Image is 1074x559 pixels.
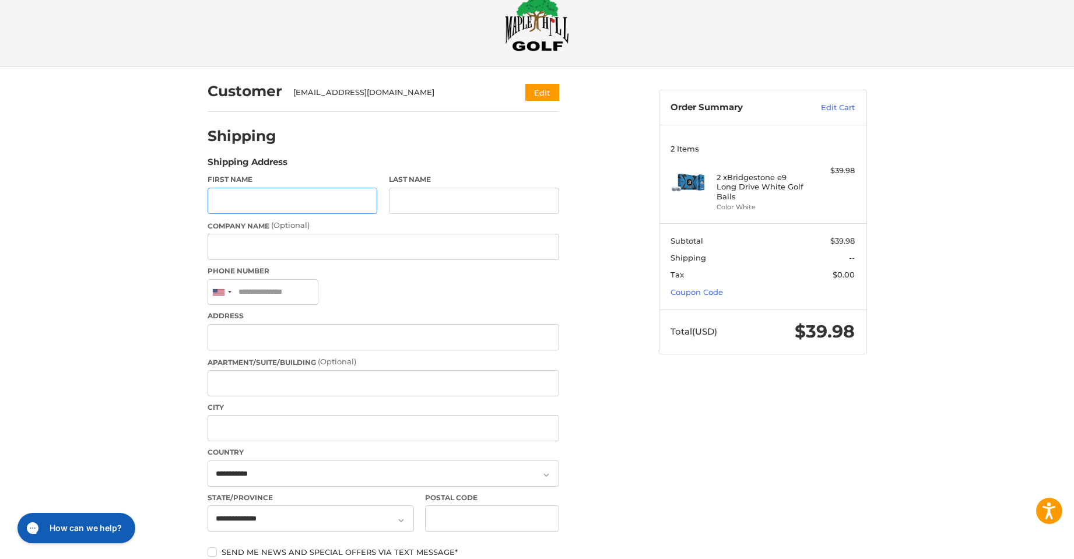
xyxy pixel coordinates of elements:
li: Color White [717,202,806,212]
label: Company Name [208,220,559,231]
span: Total (USD) [671,326,717,337]
label: First Name [208,174,378,185]
label: Last Name [389,174,559,185]
span: Shipping [671,253,706,262]
h2: Customer [208,82,282,100]
label: Postal Code [425,493,559,503]
span: Subtotal [671,236,703,245]
span: Tax [671,270,684,279]
small: (Optional) [318,357,356,366]
div: $39.98 [809,165,855,177]
span: $39.98 [830,236,855,245]
h3: 2 Items [671,144,855,153]
h4: 2 x Bridgestone e9 Long Drive White Golf Balls [717,173,806,201]
legend: Shipping Address [208,156,287,174]
span: -- [849,253,855,262]
a: Coupon Code [671,287,723,297]
span: $39.98 [795,321,855,342]
span: $0.00 [833,270,855,279]
div: [EMAIL_ADDRESS][DOMAIN_NAME] [293,87,503,99]
a: Edit Cart [796,102,855,114]
label: Phone Number [208,266,559,276]
small: (Optional) [271,220,310,230]
label: State/Province [208,493,414,503]
iframe: Google Customer Reviews [978,528,1074,559]
h3: Order Summary [671,102,796,114]
div: United States: +1 [208,280,235,305]
label: Apartment/Suite/Building [208,356,559,368]
label: Send me news and special offers via text message* [208,547,559,557]
h2: Shipping [208,127,276,145]
iframe: Gorgias live chat messenger [12,509,139,547]
label: Address [208,311,559,321]
label: City [208,402,559,413]
label: Country [208,447,559,458]
button: Edit [525,84,559,101]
